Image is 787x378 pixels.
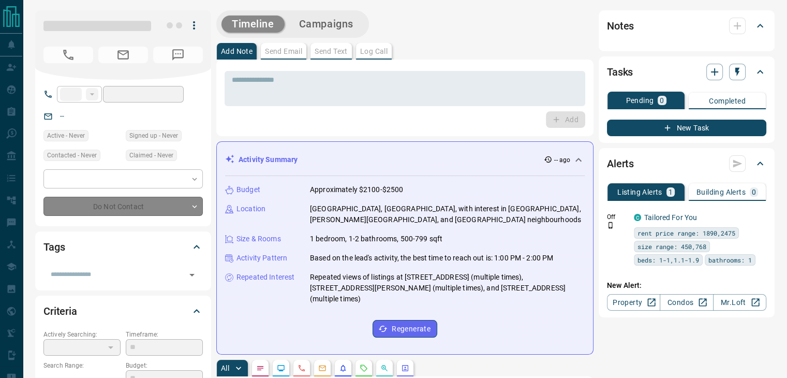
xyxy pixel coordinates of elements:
p: 0 [752,188,756,196]
button: Regenerate [373,320,437,338]
div: Tasks [607,60,766,84]
p: 1 bedroom, 1-2 bathrooms, 500-799 sqft [310,234,442,244]
p: Budget [236,184,260,195]
button: Campaigns [289,16,364,33]
p: Building Alerts [696,188,746,196]
p: 1 [669,188,673,196]
p: -- ago [554,155,570,165]
span: No Number [153,47,203,63]
span: beds: 1-1,1.1-1.9 [637,255,699,265]
span: size range: 450,768 [637,241,706,252]
svg: Emails [318,364,326,372]
button: Timeline [221,16,285,33]
h2: Notes [607,18,634,34]
p: New Alert: [607,280,766,291]
svg: Requests [360,364,368,372]
p: Pending [626,97,654,104]
span: No Number [43,47,93,63]
p: [GEOGRAPHIC_DATA], [GEOGRAPHIC_DATA], with interest in [GEOGRAPHIC_DATA], [PERSON_NAME][GEOGRAPHI... [310,203,585,225]
span: No Email [98,47,148,63]
p: Actively Searching: [43,330,121,339]
h2: Alerts [607,155,634,172]
a: -- [60,112,64,120]
p: Completed [709,97,746,105]
svg: Agent Actions [401,364,409,372]
p: Repeated views of listings at [STREET_ADDRESS] (multiple times), [STREET_ADDRESS][PERSON_NAME] (m... [310,272,585,304]
span: Signed up - Never [129,130,178,141]
button: New Task [607,120,766,136]
span: Contacted - Never [47,150,97,161]
p: Activity Pattern [236,253,287,264]
div: Notes [607,13,766,38]
div: Alerts [607,151,766,176]
h2: Tags [43,239,65,255]
svg: Listing Alerts [339,364,347,372]
a: Tailored For You [644,213,697,222]
p: Repeated Interest [236,272,294,283]
span: Active - Never [47,130,85,141]
svg: Notes [256,364,264,372]
p: Budget: [126,361,203,370]
p: Size & Rooms [236,234,281,244]
svg: Opportunities [380,364,389,372]
p: Location [236,203,265,214]
p: Add Note [221,48,253,55]
h2: Tasks [607,64,633,80]
p: All [221,365,229,372]
h2: Criteria [43,303,77,319]
span: rent price range: 1890,2475 [637,228,735,238]
div: Tags [43,235,203,259]
div: Activity Summary-- ago [225,150,585,169]
p: Off [607,212,628,222]
div: condos.ca [634,214,641,221]
p: Timeframe: [126,330,203,339]
span: Claimed - Never [129,150,173,161]
div: Do Not Contact [43,197,203,216]
svg: Calls [298,364,306,372]
a: Property [607,294,660,311]
p: Activity Summary [239,154,298,165]
button: Open [185,268,199,282]
p: 0 [660,97,664,104]
p: Search Range: [43,361,121,370]
div: Criteria [43,299,203,324]
p: Approximately $2100-$2500 [310,184,403,195]
p: Listing Alerts [617,188,662,196]
span: bathrooms: 1 [708,255,752,265]
p: Based on the lead's activity, the best time to reach out is: 1:00 PM - 2:00 PM [310,253,553,264]
svg: Lead Browsing Activity [277,364,285,372]
a: Condos [660,294,713,311]
a: Mr.Loft [713,294,766,311]
svg: Push Notification Only [607,222,614,229]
